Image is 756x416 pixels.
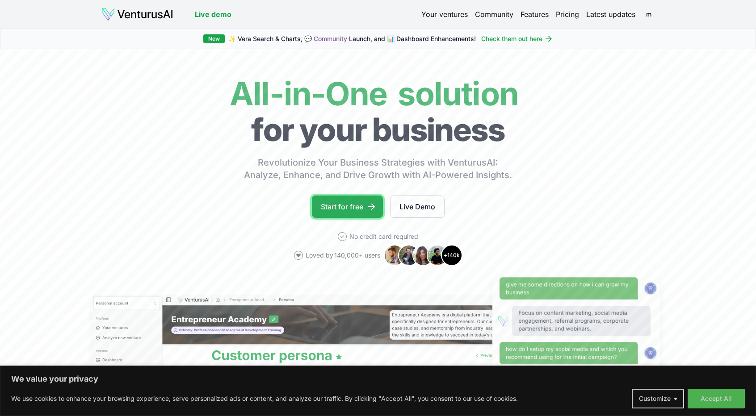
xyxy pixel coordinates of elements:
[101,7,173,21] img: logo
[632,389,684,408] button: Customize
[312,196,383,218] a: Start for free
[586,9,635,20] a: Latest updates
[314,35,347,42] a: Community
[390,196,445,218] a: Live Demo
[195,9,231,20] a: Live demo
[11,374,745,384] p: We value your privacy
[642,7,656,21] span: m
[421,9,468,20] a: Your ventures
[643,8,655,21] button: m
[228,34,476,43] span: ✨ Vera Search & Charts, 💬 Launch, and 📊 Dashboard Enhancements!
[398,245,420,266] img: Avatar 2
[384,245,405,266] img: Avatar 1
[475,9,513,20] a: Community
[11,393,518,404] p: We use cookies to enhance your browsing experience, serve personalized ads or content, and analyz...
[203,34,225,43] div: New
[481,34,553,43] a: Check them out here
[412,245,434,266] img: Avatar 3
[521,9,549,20] a: Features
[427,245,448,266] img: Avatar 4
[688,389,745,408] button: Accept All
[556,9,579,20] a: Pricing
